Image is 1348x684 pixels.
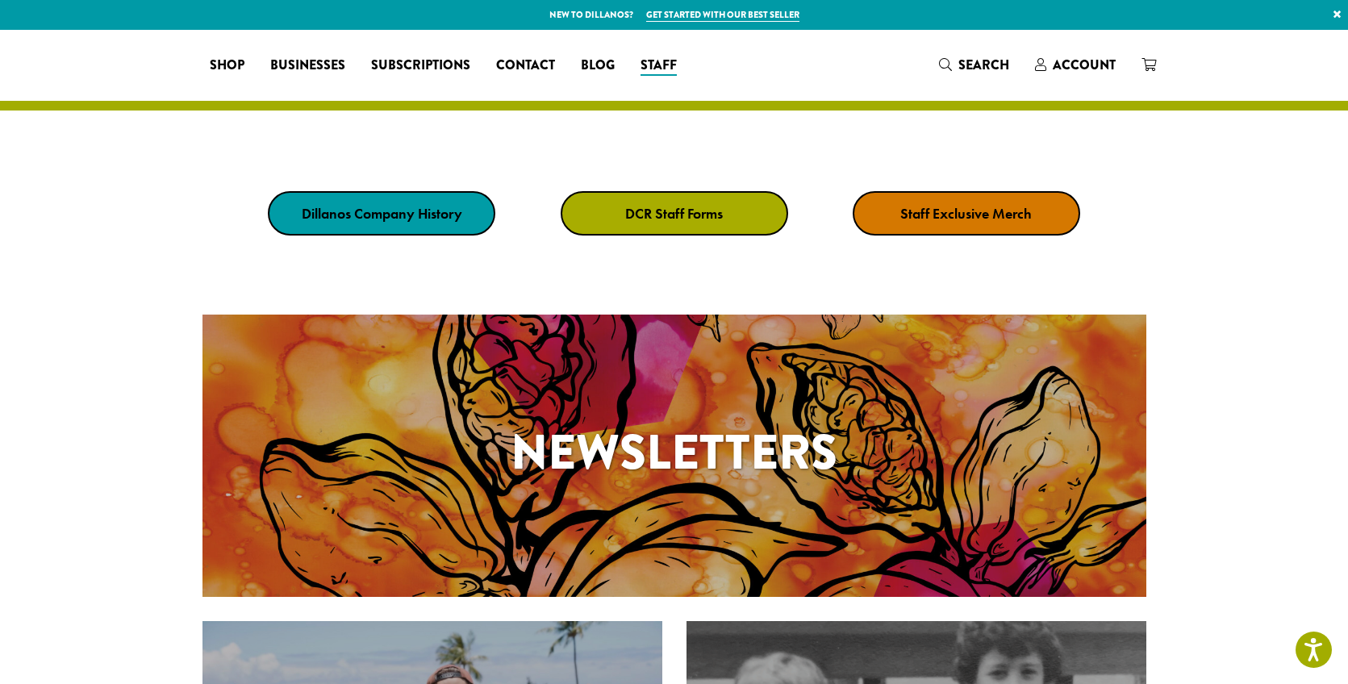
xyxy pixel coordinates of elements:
[302,204,462,223] strong: Dillanos Company History
[926,52,1022,78] a: Search
[1053,56,1116,74] span: Account
[210,56,244,76] span: Shop
[197,52,257,78] a: Shop
[958,56,1009,74] span: Search
[268,191,495,236] a: Dillanos Company History
[270,56,345,76] span: Businesses
[900,204,1032,223] strong: Staff Exclusive Merch
[496,56,555,76] span: Contact
[646,8,799,22] a: Get started with our best seller
[625,204,723,223] strong: DCR Staff Forms
[853,191,1080,236] a: Staff Exclusive Merch
[202,315,1146,597] a: Newsletters
[581,56,615,76] span: Blog
[641,56,677,76] span: Staff
[202,416,1146,489] h1: Newsletters
[371,56,470,76] span: Subscriptions
[561,191,788,236] a: DCR Staff Forms
[628,52,690,78] a: Staff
